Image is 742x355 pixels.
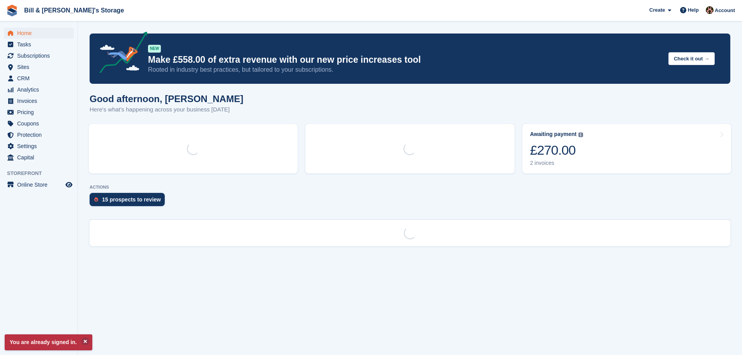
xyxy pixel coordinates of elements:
[93,32,148,76] img: price-adjustments-announcement-icon-8257ccfd72463d97f412b2fc003d46551f7dbcb40ab6d574587a9cd5c0d94...
[6,5,18,16] img: stora-icon-8386f47178a22dfd0bd8f6a31ec36ba5ce8667c1dd55bd0f319d3a0aa187defe.svg
[4,141,74,152] a: menu
[17,62,64,72] span: Sites
[90,185,730,190] p: ACTIONS
[17,95,64,106] span: Invoices
[17,141,64,152] span: Settings
[4,95,74,106] a: menu
[17,50,64,61] span: Subscriptions
[706,6,714,14] img: Jack Bottesch
[4,129,74,140] a: menu
[17,129,64,140] span: Protection
[4,152,74,163] a: menu
[90,193,169,210] a: 15 prospects to review
[4,107,74,118] a: menu
[578,132,583,137] img: icon-info-grey-7440780725fd019a000dd9b08b2336e03edf1995a4989e88bcd33f0948082b44.svg
[4,118,74,129] a: menu
[17,107,64,118] span: Pricing
[7,170,78,177] span: Storefront
[530,131,577,138] div: Awaiting payment
[4,39,74,50] a: menu
[17,152,64,163] span: Capital
[148,45,161,53] div: NEW
[64,180,74,189] a: Preview store
[90,94,243,104] h1: Good afternoon, [PERSON_NAME]
[668,52,715,65] button: Check it out →
[21,4,127,17] a: Bill & [PERSON_NAME]'s Storage
[4,62,74,72] a: menu
[715,7,735,14] span: Account
[4,28,74,39] a: menu
[530,142,583,158] div: £270.00
[4,179,74,190] a: menu
[522,124,731,173] a: Awaiting payment £270.00 2 invoices
[17,28,64,39] span: Home
[17,73,64,84] span: CRM
[17,84,64,95] span: Analytics
[17,39,64,50] span: Tasks
[17,118,64,129] span: Coupons
[148,65,662,74] p: Rooted in industry best practices, but tailored to your subscriptions.
[4,50,74,61] a: menu
[4,73,74,84] a: menu
[5,334,92,350] p: You are already signed in.
[90,105,243,114] p: Here's what's happening across your business [DATE]
[688,6,699,14] span: Help
[17,179,64,190] span: Online Store
[649,6,665,14] span: Create
[94,197,98,202] img: prospect-51fa495bee0391a8d652442698ab0144808aea92771e9ea1ae160a38d050c398.svg
[530,160,583,166] div: 2 invoices
[148,54,662,65] p: Make £558.00 of extra revenue with our new price increases tool
[4,84,74,95] a: menu
[102,196,161,203] div: 15 prospects to review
